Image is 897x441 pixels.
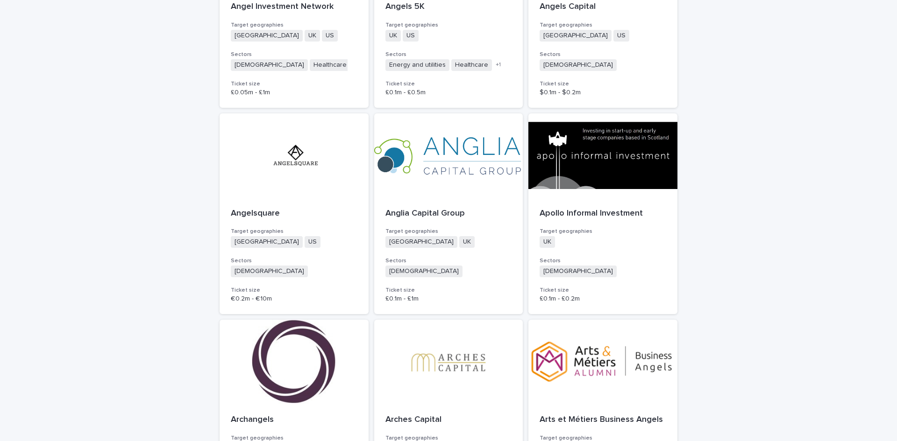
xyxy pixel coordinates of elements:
[305,236,320,248] span: US
[613,30,629,42] span: US
[540,51,666,58] h3: Sectors
[231,59,308,71] span: [DEMOGRAPHIC_DATA]
[231,257,357,265] h3: Sectors
[540,209,666,219] p: Apollo Informal Investment
[385,295,419,302] span: £0.1m - £1m
[385,80,512,88] h3: Ticket size
[231,236,303,248] span: [GEOGRAPHIC_DATA]
[231,21,357,29] h3: Target geographies
[385,266,463,277] span: [DEMOGRAPHIC_DATA]
[496,62,501,68] span: + 1
[540,287,666,294] h3: Ticket size
[385,21,512,29] h3: Target geographies
[322,30,338,42] span: US
[540,21,666,29] h3: Target geographies
[540,30,612,42] span: [GEOGRAPHIC_DATA]
[374,113,523,315] a: Anglia Capital GroupTarget geographies[GEOGRAPHIC_DATA]UKSectors[DEMOGRAPHIC_DATA]Ticket size£0.1...
[231,415,357,425] p: Archangels
[385,30,401,42] span: UK
[385,2,512,12] p: Angels 5K
[403,30,419,42] span: US
[540,257,666,265] h3: Sectors
[231,80,357,88] h3: Ticket size
[540,295,580,302] span: £0.1m - £0.2m
[385,59,449,71] span: Energy and utilities
[231,51,357,58] h3: Sectors
[385,209,512,219] p: Anglia Capital Group
[540,266,617,277] span: [DEMOGRAPHIC_DATA]
[385,228,512,235] h3: Target geographies
[540,89,581,96] span: $0.1m - $0.2m
[231,287,357,294] h3: Ticket size
[231,209,357,219] p: Angelsquare
[540,415,666,425] p: Arts et Métiers Business Angels
[231,2,357,12] p: Angel Investment Network
[231,89,270,96] span: £0.05m - £1m
[459,236,475,248] span: UK
[231,295,272,302] span: €0.2m - €10m
[231,266,308,277] span: [DEMOGRAPHIC_DATA]
[540,2,666,12] p: Angels Capital
[540,236,555,248] span: UK
[540,59,617,71] span: [DEMOGRAPHIC_DATA]
[385,287,512,294] h3: Ticket size
[220,113,369,315] a: AngelsquareTarget geographies[GEOGRAPHIC_DATA]USSectors[DEMOGRAPHIC_DATA]Ticket size€0.2m - €10m
[385,415,512,425] p: Arches Capital
[540,80,666,88] h3: Ticket size
[528,113,677,315] a: Apollo Informal InvestmentTarget geographiesUKSectors[DEMOGRAPHIC_DATA]Ticket size£0.1m - £0.2m
[231,30,303,42] span: [GEOGRAPHIC_DATA]
[540,228,666,235] h3: Target geographies
[385,236,457,248] span: [GEOGRAPHIC_DATA]
[305,30,320,42] span: UK
[310,59,350,71] span: Healthcare
[385,257,512,265] h3: Sectors
[231,228,357,235] h3: Target geographies
[451,59,492,71] span: Healthcare
[385,51,512,58] h3: Sectors
[385,89,426,96] span: £0.1m - £0.5m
